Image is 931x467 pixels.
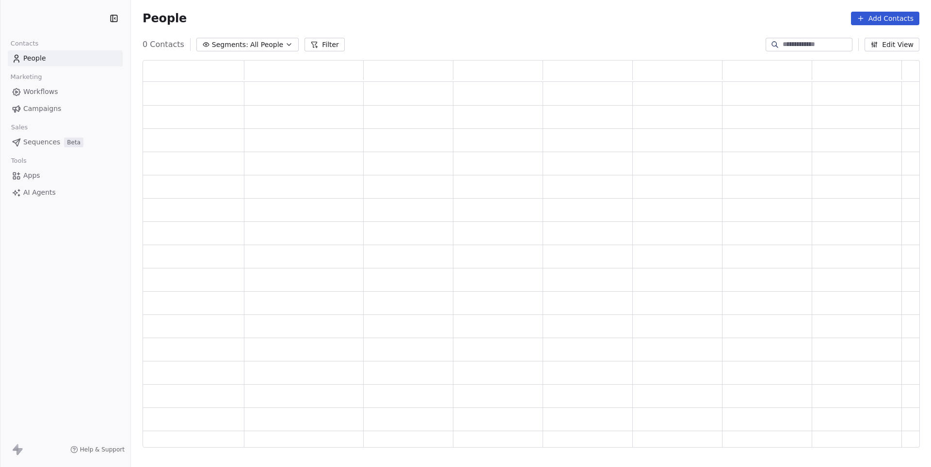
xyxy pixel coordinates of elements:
button: Add Contacts [851,12,919,25]
a: SequencesBeta [8,134,123,150]
span: All People [250,40,283,50]
span: Tools [7,154,31,168]
span: Marketing [6,70,46,84]
span: Contacts [6,36,43,51]
span: Beta [64,138,83,147]
button: Filter [305,38,345,51]
span: Sales [7,120,32,135]
span: People [143,11,187,26]
button: Edit View [865,38,919,51]
span: Help & Support [80,446,125,453]
span: AI Agents [23,187,56,198]
span: Apps [23,171,40,181]
a: AI Agents [8,185,123,201]
span: Sequences [23,137,60,147]
a: Workflows [8,84,123,100]
span: People [23,53,46,63]
a: Help & Support [70,446,125,453]
a: Campaigns [8,101,123,117]
a: Apps [8,168,123,184]
span: Segments: [212,40,248,50]
span: Workflows [23,87,58,97]
span: Campaigns [23,104,61,114]
span: 0 Contacts [143,39,184,50]
a: People [8,50,123,66]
